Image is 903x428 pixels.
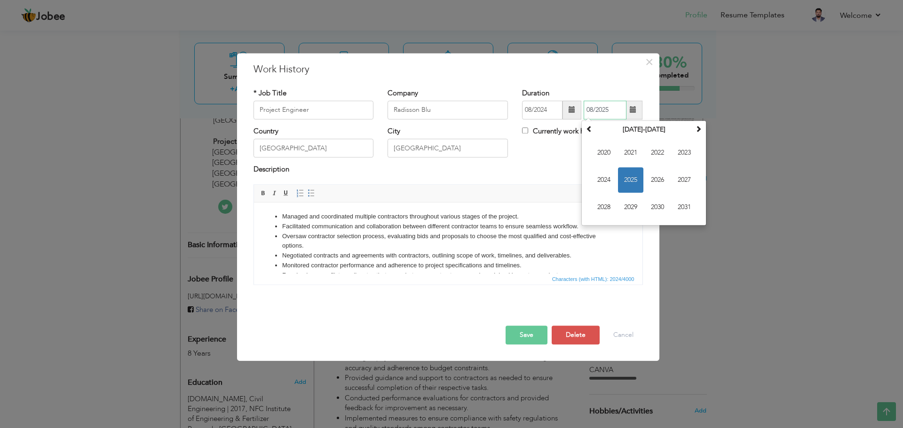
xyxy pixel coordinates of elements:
[591,195,617,220] span: 2028
[253,126,278,136] label: Country
[254,202,642,273] iframe: Rich Text Editor, workEditor
[552,326,600,344] button: Delete
[522,88,549,98] label: Duration
[388,126,400,136] label: City
[269,188,280,198] a: Italic
[672,140,697,165] span: 2023
[584,101,626,119] input: Present
[618,195,643,220] span: 2029
[522,126,594,136] label: Currently work here
[506,326,547,344] button: Save
[672,167,697,193] span: 2027
[253,88,286,98] label: * Job Title
[258,188,269,198] a: Bold
[642,54,657,70] button: Close
[645,140,670,165] span: 2022
[295,188,305,198] a: Insert/Remove Numbered List
[586,125,593,132] span: Previous Decade
[591,140,617,165] span: 2020
[695,125,702,132] span: Next Decade
[306,188,317,198] a: Insert/Remove Bulleted List
[618,167,643,193] span: 2025
[604,326,643,344] button: Cancel
[645,54,653,70] span: ×
[550,275,636,283] span: Characters (with HTML): 2024/4000
[522,101,562,119] input: From
[645,195,670,220] span: 2030
[281,188,291,198] a: Underline
[618,140,643,165] span: 2021
[591,167,617,193] span: 2024
[28,68,360,78] li: Resolved any conflicts or disputes that arose between contractors, ensuring minimal impact on pro...
[595,123,693,137] th: Select Decade
[253,62,643,77] h3: Work History
[253,165,289,175] label: Description
[550,275,637,283] div: Statistics
[645,167,670,193] span: 2026
[522,127,528,133] input: Currently work here
[388,88,418,98] label: Company
[672,195,697,220] span: 2031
